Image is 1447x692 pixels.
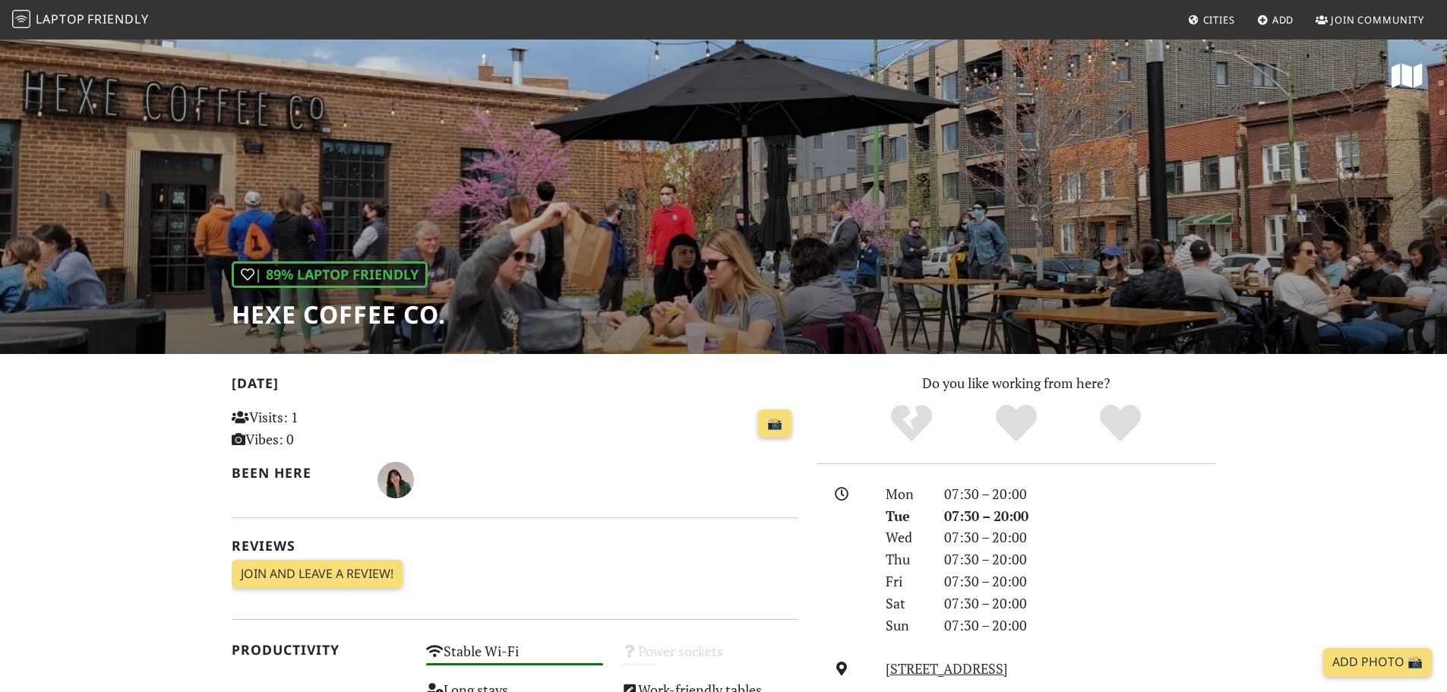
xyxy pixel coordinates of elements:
[378,469,414,488] span: Yi Qu
[12,10,30,28] img: LaptopFriendly
[935,615,1225,637] div: 07:30 – 20:00
[886,659,1008,678] a: [STREET_ADDRESS]
[877,570,934,592] div: Fri
[1272,13,1294,27] span: Add
[1182,6,1241,33] a: Cities
[36,11,85,27] span: Laptop
[87,11,148,27] span: Friendly
[935,592,1225,615] div: 07:30 – 20:00
[12,7,149,33] a: LaptopFriendly LaptopFriendly
[877,592,934,615] div: Sat
[877,526,934,548] div: Wed
[1331,13,1424,27] span: Join Community
[232,560,403,589] a: Join and leave a review!
[877,615,934,637] div: Sun
[817,372,1216,394] p: Do you like working from here?
[1068,403,1173,444] div: Definitely!
[417,639,612,678] div: Stable Wi-Fi
[935,483,1225,505] div: 07:30 – 20:00
[232,261,428,288] div: | 89% Laptop Friendly
[232,642,409,658] h2: Productivity
[877,505,934,527] div: Tue
[1203,13,1235,27] span: Cities
[232,375,798,397] h2: [DATE]
[935,505,1225,527] div: 07:30 – 20:00
[232,465,360,481] h2: Been here
[612,639,807,678] div: Power sockets
[232,406,409,450] p: Visits: 1 Vibes: 0
[232,538,798,554] h2: Reviews
[877,483,934,505] div: Mon
[935,570,1225,592] div: 07:30 – 20:00
[1323,648,1432,677] a: Add Photo 📸
[378,462,414,498] img: 4697-yi.jpg
[877,548,934,570] div: Thu
[935,548,1225,570] div: 07:30 – 20:00
[935,526,1225,548] div: 07:30 – 20:00
[1251,6,1300,33] a: Add
[758,409,791,438] a: 📸
[859,403,964,444] div: No
[232,300,446,329] h1: Hexe Coffee Co.
[1310,6,1430,33] a: Join Community
[964,403,1069,444] div: Yes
